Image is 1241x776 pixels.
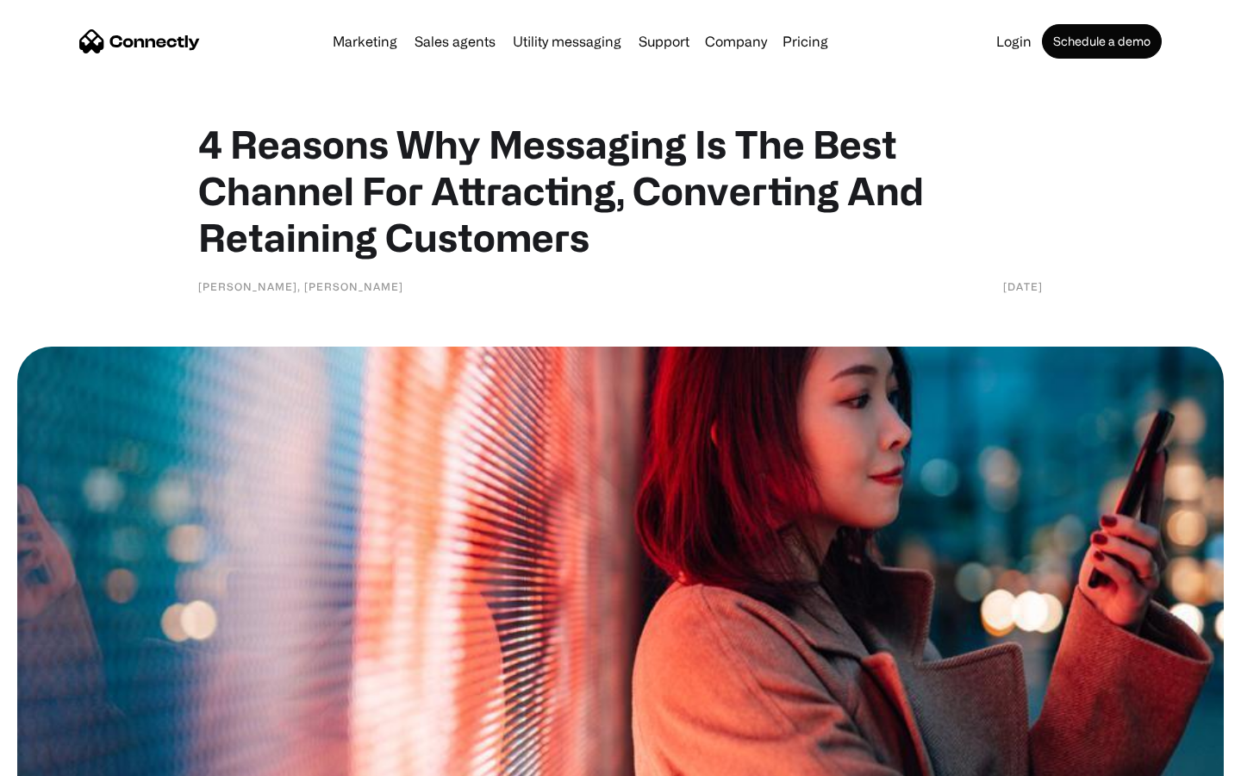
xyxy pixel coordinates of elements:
a: Marketing [326,34,404,48]
a: Utility messaging [506,34,628,48]
div: [DATE] [1003,278,1043,295]
div: Company [705,29,767,53]
a: Sales agents [408,34,502,48]
a: Support [632,34,696,48]
a: Pricing [776,34,835,48]
aside: Language selected: English [17,746,103,770]
div: [PERSON_NAME], [PERSON_NAME] [198,278,403,295]
ul: Language list [34,746,103,770]
a: Login [989,34,1038,48]
a: Schedule a demo [1042,24,1162,59]
h1: 4 Reasons Why Messaging Is The Best Channel For Attracting, Converting And Retaining Customers [198,121,1043,260]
